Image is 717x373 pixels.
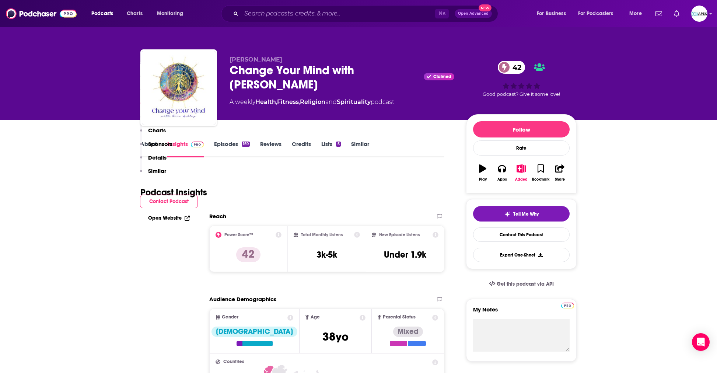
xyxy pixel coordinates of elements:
a: Charts [122,8,147,20]
h2: New Episode Listens [379,232,420,237]
a: Episodes159 [214,140,250,157]
span: Tell Me Why [513,211,539,217]
h3: 3k-5k [316,249,337,260]
button: open menu [532,8,575,20]
span: Good podcast? Give it some love! [483,91,560,97]
span: , [299,98,300,105]
span: [PERSON_NAME] [230,56,282,63]
img: Podchaser - Follow, Share and Rate Podcasts [6,7,77,21]
a: Similar [351,140,369,157]
button: Contact Podcast [140,195,198,208]
span: , [276,98,277,105]
div: Bookmark [532,177,549,182]
span: New [479,4,492,11]
p: 42 [236,247,260,262]
span: Podcasts [91,8,113,19]
button: Sponsors [140,140,172,154]
img: tell me why sparkle [504,211,510,217]
div: Rate [473,140,570,156]
div: 42Good podcast? Give it some love! [466,56,577,102]
div: 5 [336,142,340,147]
input: Search podcasts, credits, & more... [241,8,435,20]
div: A weekly podcast [230,98,394,107]
div: Search podcasts, credits, & more... [228,5,505,22]
button: Added [512,160,531,186]
p: Similar [148,167,166,174]
div: 159 [242,142,250,147]
span: Open Advanced [458,12,489,15]
button: Open AdvancedNew [455,9,492,18]
label: My Notes [473,306,570,319]
button: Apps [492,160,511,186]
span: Monitoring [157,8,183,19]
span: Claimed [433,75,451,79]
span: Logged in as Apex [691,6,707,22]
a: 42 [498,61,525,74]
button: open menu [573,8,624,20]
span: Charts [127,8,143,19]
button: Similar [140,167,166,181]
button: open menu [152,8,193,20]
a: Contact This Podcast [473,227,570,242]
div: Open Intercom Messenger [692,333,710,351]
a: Get this podcast via API [483,275,560,293]
button: Bookmark [531,160,550,186]
span: For Podcasters [578,8,613,19]
p: Details [148,154,167,161]
button: Follow [473,121,570,137]
p: Sponsors [148,140,172,147]
span: and [325,98,337,105]
img: User Profile [691,6,707,22]
img: Podchaser Pro [561,303,574,308]
div: Added [515,177,528,182]
h3: Under 1.9k [384,249,426,260]
a: Religion [300,98,325,105]
a: Reviews [260,140,281,157]
span: Gender [222,315,238,320]
a: Show notifications dropdown [671,7,682,20]
div: Mixed [393,327,423,337]
span: ⌘ K [435,9,449,18]
button: Export One-Sheet [473,248,570,262]
a: Fitness [277,98,299,105]
h2: Reach [209,213,226,220]
a: Show notifications dropdown [653,7,665,20]
button: tell me why sparkleTell Me Why [473,206,570,222]
button: open menu [624,8,651,20]
a: Spirituality [337,98,371,105]
span: For Business [537,8,566,19]
span: Countries [223,359,244,364]
h2: Total Monthly Listens [301,232,343,237]
h2: Audience Demographics [209,296,276,303]
button: Details [140,154,167,168]
div: [DEMOGRAPHIC_DATA] [211,327,297,337]
button: open menu [86,8,123,20]
button: Play [473,160,492,186]
a: Open Website [148,215,190,221]
span: Age [311,315,320,320]
div: Play [479,177,487,182]
div: Apps [497,177,507,182]
span: Get this podcast via API [497,281,554,287]
a: Pro website [561,301,574,308]
a: Lists5 [321,140,340,157]
h2: Power Score™ [224,232,253,237]
img: Change Your Mind with Kris Ashley [142,51,216,125]
a: Credits [292,140,311,157]
span: More [629,8,642,19]
button: Show profile menu [691,6,707,22]
button: Share [550,160,570,186]
a: Health [255,98,276,105]
div: Share [555,177,565,182]
span: Parental Status [383,315,416,320]
span: 42 [505,61,525,74]
span: 38 yo [322,330,349,344]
